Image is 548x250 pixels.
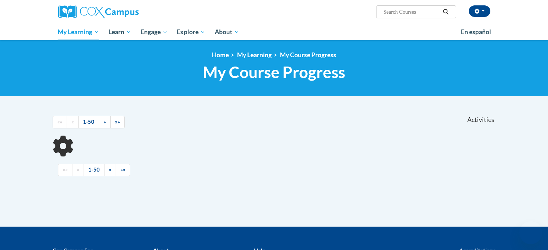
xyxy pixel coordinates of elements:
a: Home [212,51,229,59]
span: «« [57,119,62,125]
a: Engage [136,24,172,40]
a: Begining [53,116,67,128]
a: Next [104,164,116,176]
a: My Course Progress [280,51,336,59]
a: Learn [104,24,136,40]
span: » [109,167,111,173]
a: Previous [67,116,79,128]
span: About [215,28,239,36]
span: « [71,119,74,125]
span: En español [461,28,491,36]
a: My Learning [53,24,104,40]
input: Search Courses [383,8,440,16]
a: End [110,116,125,128]
button: Search [440,8,451,16]
a: About [210,24,244,40]
iframe: Button to launch messaging window [519,221,542,244]
a: My Learning [237,51,272,59]
a: 1-50 [84,164,104,176]
span: »» [120,167,125,173]
a: Cox Campus [58,5,195,18]
div: Main menu [47,24,501,40]
a: En español [456,24,496,40]
img: Cox Campus [58,5,139,18]
span: «« [63,167,68,173]
a: Explore [172,24,210,40]
span: Activities [467,116,494,124]
a: Previous [72,164,84,176]
a: 1-50 [78,116,99,128]
a: Next [99,116,111,128]
span: My Course Progress [203,63,345,82]
span: Explore [177,28,205,36]
a: Begining [58,164,72,176]
span: My Learning [58,28,99,36]
a: End [116,164,130,176]
span: » [103,119,106,125]
span: »» [115,119,120,125]
button: Account Settings [469,5,490,17]
span: « [77,167,79,173]
span: Engage [141,28,168,36]
span: Learn [108,28,131,36]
